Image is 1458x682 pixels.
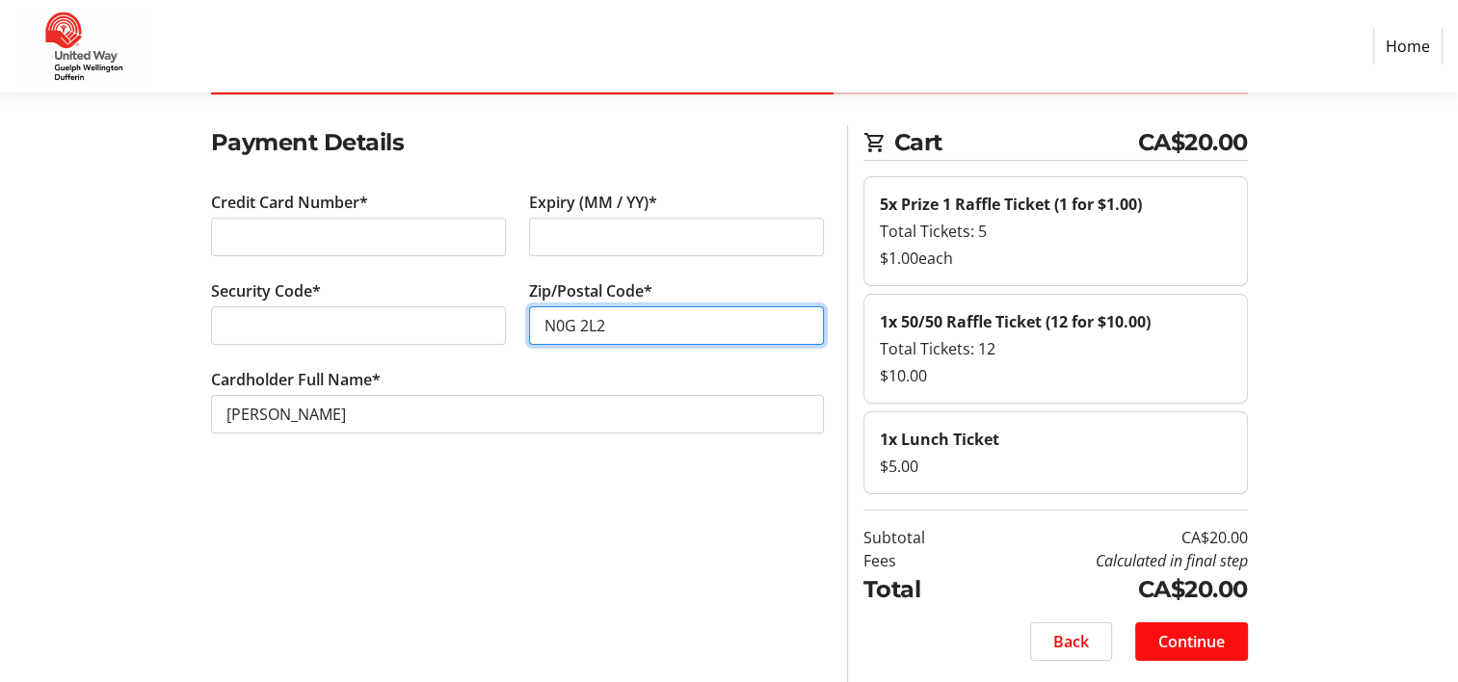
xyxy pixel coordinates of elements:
[894,125,1138,160] span: Cart
[974,549,1248,572] td: Calculated in final step
[880,429,999,450] strong: 1x Lunch Ticket
[880,220,1232,243] div: Total Tickets: 5
[211,125,824,160] h2: Payment Details
[226,314,490,337] iframe: Secure CVC input frame
[211,191,368,214] label: Credit Card Number*
[880,455,1232,478] div: $5.00
[1135,622,1248,661] button: Continue
[211,368,381,391] label: Cardholder Full Name*
[544,225,809,249] iframe: Secure expiration date input frame
[529,306,824,345] input: Zip/Postal Code
[880,194,1142,215] strong: 5x Prize 1 Raffle Ticket (1 for $1.00)
[1053,630,1089,653] span: Back
[1030,622,1112,661] button: Back
[863,572,974,607] td: Total
[863,549,974,572] td: Fees
[226,225,490,249] iframe: Secure card number input frame
[880,364,1232,387] div: $10.00
[880,311,1151,332] strong: 1x 50/50 Raffle Ticket (12 for $10.00)
[1158,630,1225,653] span: Continue
[211,279,321,302] label: Security Code*
[529,279,652,302] label: Zip/Postal Code*
[15,8,152,85] img: United Way Guelph Wellington Dufferin's Logo
[1138,125,1248,160] span: CA$20.00
[880,337,1232,360] div: Total Tickets: 12
[1373,28,1443,65] a: Home
[974,526,1248,549] td: CA$20.00
[880,247,1232,270] div: $1.00 each
[863,526,974,549] td: Subtotal
[974,572,1248,607] td: CA$20.00
[211,395,824,433] input: Card Holder Name
[529,191,657,214] label: Expiry (MM / YY)*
